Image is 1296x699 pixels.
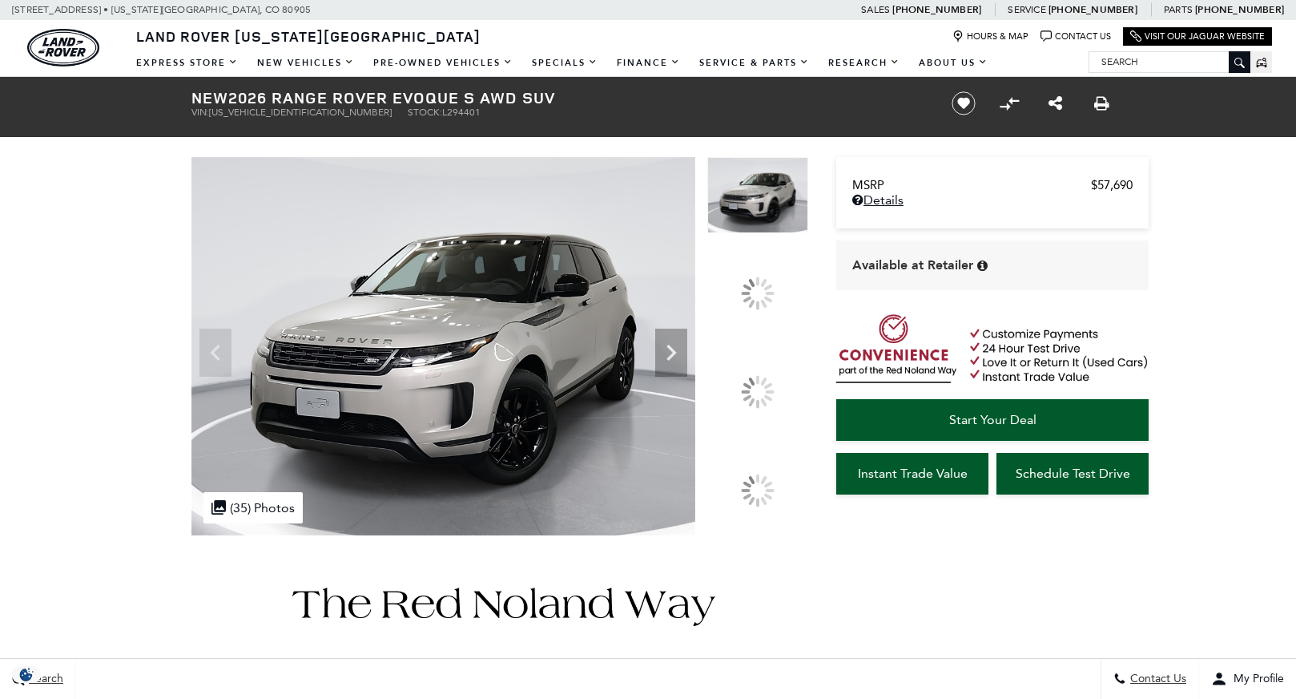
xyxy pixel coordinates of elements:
[136,26,481,46] span: Land Rover [US_STATE][GEOGRAPHIC_DATA]
[892,3,981,16] a: [PHONE_NUMBER]
[858,466,968,481] span: Instant Trade Value
[690,49,819,77] a: Service & Parts
[819,49,909,77] a: Research
[1130,30,1265,42] a: Visit Our Jaguar Website
[27,29,99,67] a: land-rover
[248,49,364,77] a: New Vehicles
[27,29,99,67] img: Land Rover
[127,26,490,46] a: Land Rover [US_STATE][GEOGRAPHIC_DATA]
[127,49,248,77] a: EXPRESS STORE
[1008,4,1045,15] span: Service
[997,91,1021,115] button: Compare vehicle
[836,399,1149,441] a: Start Your Deal
[191,87,228,108] strong: New
[1199,659,1296,699] button: Open user profile menu
[977,260,988,272] div: Vehicle is in stock and ready for immediate delivery. Due to demand, availability is subject to c...
[364,49,522,77] a: Pre-Owned Vehicles
[607,49,690,77] a: Finance
[655,329,687,377] div: Next
[952,30,1028,42] a: Hours & Map
[852,257,973,274] span: Available at Retailer
[442,107,481,118] span: L294401
[1094,94,1109,113] a: Print this New 2026 Range Rover Evoque S AWD SUV
[8,666,45,683] img: Opt-Out Icon
[1040,30,1111,42] a: Contact Us
[996,453,1149,495] a: Schedule Test Drive
[203,492,303,523] div: (35) Photos
[852,178,1133,192] a: MSRP $57,690
[8,666,45,683] section: Click to Open Cookie Consent Modal
[191,157,695,535] img: New 2026 Seoul Pearl Silver Land Rover S image 1
[127,49,997,77] nav: Main Navigation
[1164,4,1193,15] span: Parts
[1048,94,1062,113] a: Share this New 2026 Range Rover Evoque S AWD SUV
[12,4,311,15] a: [STREET_ADDRESS] • [US_STATE][GEOGRAPHIC_DATA], CO 80905
[852,178,1091,192] span: MSRP
[1195,3,1284,16] a: [PHONE_NUMBER]
[522,49,607,77] a: Specials
[1126,673,1186,686] span: Contact Us
[1048,3,1137,16] a: [PHONE_NUMBER]
[836,453,988,495] a: Instant Trade Value
[191,89,924,107] h1: 2026 Range Rover Evoque S AWD SUV
[209,107,392,118] span: [US_VEHICLE_IDENTIFICATION_NUMBER]
[408,107,442,118] span: Stock:
[1091,178,1133,192] span: $57,690
[909,49,997,77] a: About Us
[852,192,1133,208] a: Details
[707,157,808,233] img: New 2026 Seoul Pearl Silver Land Rover S image 1
[1089,52,1250,71] input: Search
[191,107,209,118] span: VIN:
[1016,466,1130,481] span: Schedule Test Drive
[946,91,981,116] button: Save vehicle
[1227,673,1284,686] span: My Profile
[949,412,1036,427] span: Start Your Deal
[861,4,890,15] span: Sales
